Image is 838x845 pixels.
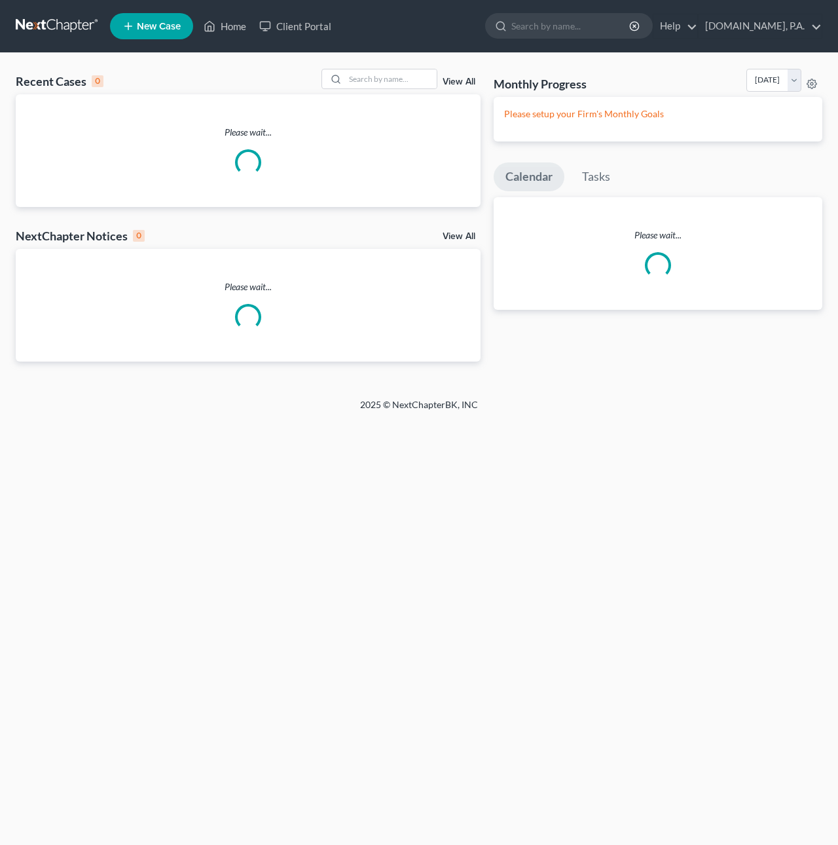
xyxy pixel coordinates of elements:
[137,22,181,31] span: New Case
[253,14,338,38] a: Client Portal
[511,14,631,38] input: Search by name...
[16,280,481,293] p: Please wait...
[443,77,475,86] a: View All
[16,126,481,139] p: Please wait...
[699,14,822,38] a: [DOMAIN_NAME], P.A.
[494,76,587,92] h3: Monthly Progress
[133,230,145,242] div: 0
[46,398,792,422] div: 2025 © NextChapterBK, INC
[443,232,475,241] a: View All
[92,75,103,87] div: 0
[16,73,103,89] div: Recent Cases
[16,228,145,244] div: NextChapter Notices
[653,14,697,38] a: Help
[504,107,812,121] p: Please setup your Firm's Monthly Goals
[345,69,437,88] input: Search by name...
[570,162,622,191] a: Tasks
[494,162,564,191] a: Calendar
[494,229,822,242] p: Please wait...
[197,14,253,38] a: Home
